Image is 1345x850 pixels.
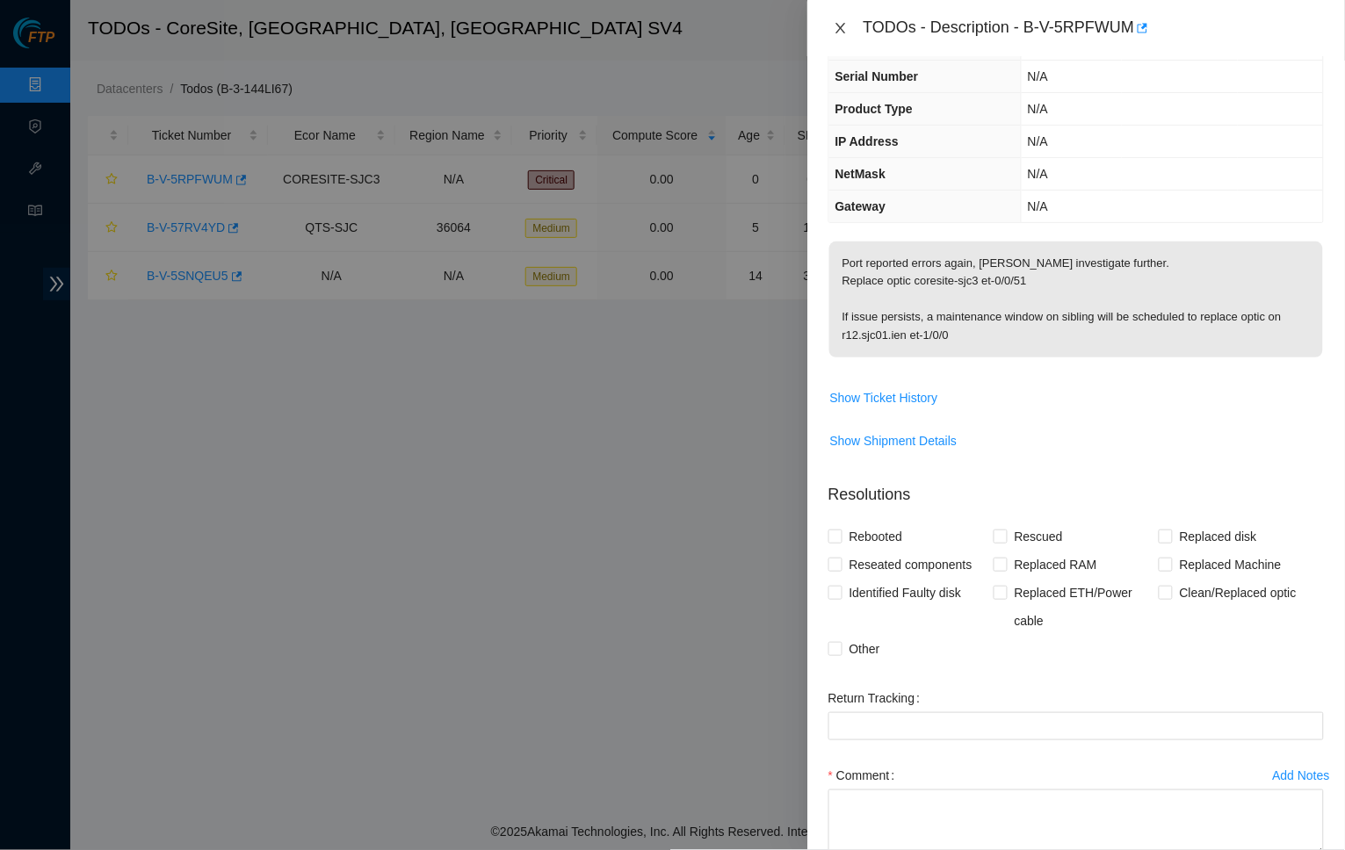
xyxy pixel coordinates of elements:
[828,712,1324,740] input: Return Tracking
[830,388,938,407] span: Show Ticket History
[1028,69,1048,83] span: N/A
[834,21,848,35] span: close
[1173,579,1304,607] span: Clean/Replaced optic
[1173,522,1264,551] span: Replaced disk
[835,167,886,181] span: NetMask
[829,241,1323,357] p: Port reported errors again, [PERSON_NAME] investigate further. Replace optic coresite-sjc3 et-0/0...
[828,684,928,712] label: Return Tracking
[828,761,902,789] label: Comment
[1028,167,1048,181] span: N/A
[842,522,910,551] span: Rebooted
[1008,522,1070,551] span: Rescued
[835,69,919,83] span: Serial Number
[1028,134,1048,148] span: N/A
[842,551,980,579] span: Reseated components
[1028,102,1048,116] span: N/A
[1008,579,1159,635] span: Replaced ETH/Power cable
[828,469,1324,507] p: Resolutions
[835,102,913,116] span: Product Type
[829,427,958,455] button: Show Shipment Details
[829,384,939,412] button: Show Ticket History
[1273,769,1330,782] div: Add Notes
[828,20,853,37] button: Close
[1272,761,1331,789] button: Add Notes
[835,134,899,148] span: IP Address
[1173,551,1289,579] span: Replaced Machine
[835,199,886,213] span: Gateway
[842,635,887,663] span: Other
[1028,199,1048,213] span: N/A
[842,579,969,607] span: Identified Faulty disk
[864,14,1324,42] div: TODOs - Description - B-V-5RPFWUM
[830,431,958,450] span: Show Shipment Details
[1008,551,1104,579] span: Replaced RAM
